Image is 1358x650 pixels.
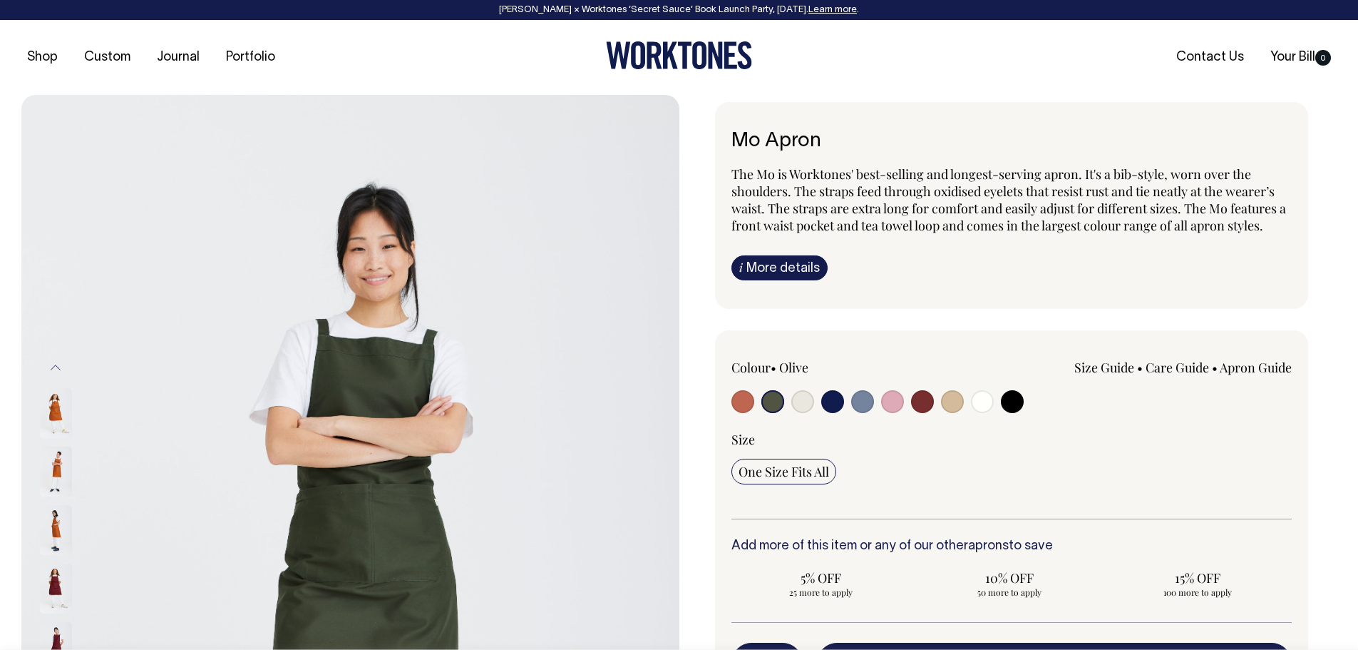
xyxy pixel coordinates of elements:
[739,586,904,598] span: 25 more to apply
[927,586,1092,598] span: 50 more to apply
[151,46,205,69] a: Journal
[1137,359,1143,376] span: •
[771,359,776,376] span: •
[40,564,72,614] img: burgundy
[1074,359,1134,376] a: Size Guide
[739,260,743,275] span: i
[1220,359,1292,376] a: Apron Guide
[78,46,136,69] a: Custom
[739,569,904,586] span: 5% OFF
[1171,46,1250,69] a: Contact Us
[731,539,1292,554] h6: Add more of this item or any of our other to save
[1115,569,1280,586] span: 15% OFF
[14,5,1344,15] div: [PERSON_NAME] × Worktones ‘Secret Sauce’ Book Launch Party, [DATE]. .
[927,569,1092,586] span: 10% OFF
[920,565,1099,602] input: 10% OFF 50 more to apply
[40,447,72,497] img: rust
[1108,565,1287,602] input: 15% OFF 100 more to apply
[1315,50,1331,66] span: 0
[1146,359,1209,376] a: Care Guide
[779,359,808,376] label: Olive
[21,46,63,69] a: Shop
[1212,359,1218,376] span: •
[731,431,1292,448] div: Size
[731,565,911,602] input: 5% OFF 25 more to apply
[968,540,1009,552] a: aprons
[220,46,281,69] a: Portfolio
[731,131,1292,153] h1: Mo Apron
[808,6,857,14] a: Learn more
[1265,46,1337,69] a: Your Bill0
[731,166,1286,234] span: The Mo is Worktones' best-selling and longest-serving apron. It's a bib-style, worn over the shou...
[40,505,72,555] img: rust
[45,352,66,384] button: Previous
[731,359,956,376] div: Colour
[739,463,829,480] span: One Size Fits All
[731,459,836,484] input: One Size Fits All
[40,388,72,438] img: rust
[1115,586,1280,598] span: 100 more to apply
[731,255,828,280] a: iMore details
